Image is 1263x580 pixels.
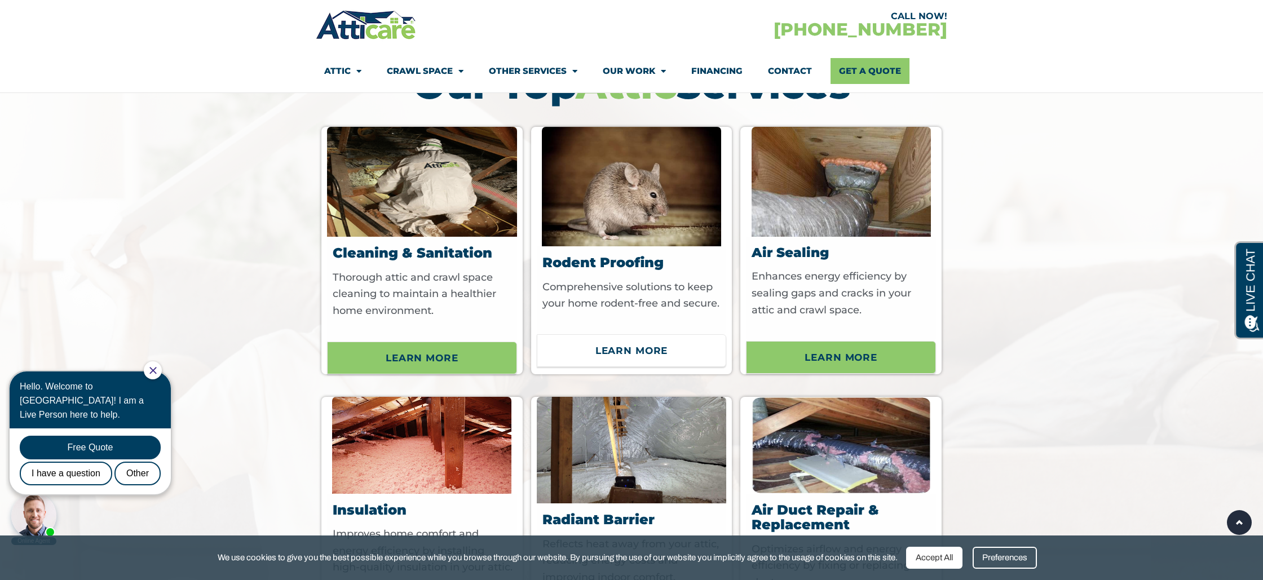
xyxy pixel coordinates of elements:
span: Opens a chat window [28,9,91,23]
a: Get A Quote [831,58,909,84]
a: Learn More [537,334,727,367]
h3: Air Sealing [752,246,933,260]
p: Thorough attic and crawl space cleaning to maintain a healthier home environment. [333,269,514,336]
a: Other Services [489,58,577,84]
p: Improves home comfort and energy efficiency by installing high-quality insulation in your attic. [333,526,514,576]
h3: Radiant Barrier [542,512,724,527]
iframe: Chat Invitation [6,360,186,546]
h3: Rodent Proofing [542,255,724,270]
a: Learn More [327,342,517,374]
h3: Air Duct Repair & Replacement [752,503,933,533]
p: Comprehensive solutions to keep your home rodent-free and secure. [542,279,724,329]
a: Our Work [603,58,666,84]
nav: Menu [324,58,939,84]
a: Contact [768,58,812,84]
a: Crawl Space [387,58,463,84]
h3: Insulation [333,503,514,517]
div: CALL NOW! [631,12,947,21]
img: Rodent diseases [542,127,721,246]
div: Preferences [973,547,1037,569]
p: Enhances energy efficiency by sealing gaps and cracks in your attic and crawl space. [752,268,933,335]
div: Accept All [906,547,962,569]
h2: Our Top Services [321,65,942,104]
span: Learn More [805,348,877,367]
span: Learn More [595,341,668,360]
a: Attic [324,58,361,84]
span: Learn More [386,348,458,368]
a: Financing [691,58,743,84]
a: Learn More [746,341,936,374]
h3: Cleaning & Sanitation [333,246,514,260]
span: We use cookies to give you the best possible experience while you browse through our website. By ... [218,551,898,565]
